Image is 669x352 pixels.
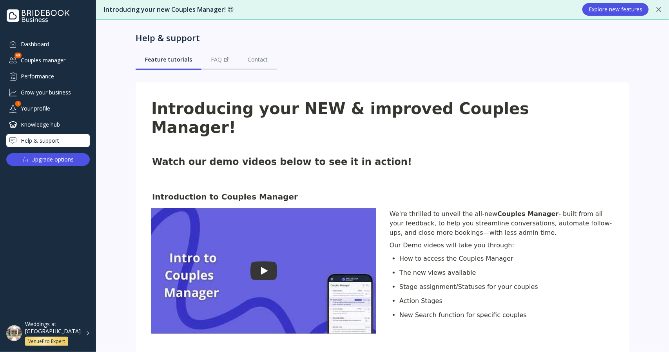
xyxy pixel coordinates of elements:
[248,56,268,64] div: Contact
[6,86,90,99] a: Grow your business
[6,325,22,341] img: dpr=2,fit=cover,g=face,w=48,h=48
[6,134,90,147] a: Help & support
[389,240,614,251] div: Our Demo videos will take you through:
[25,321,81,335] div: Weddings at [GEOGRAPHIC_DATA]
[6,118,90,131] a: Knowledge hub
[6,102,90,115] div: Your profile
[582,3,649,16] button: Explore new features
[15,101,21,107] div: 1
[630,314,669,352] iframe: Chat Widget
[399,252,614,266] li: How to access the Couples Manager
[399,280,614,294] li: Stage assignment/Statuses for your couples
[399,294,614,308] li: Action Stages
[152,156,412,167] span: Watch our demo videos below to see it in action!
[32,154,74,165] div: Upgrade options
[145,56,192,64] div: Feature tutorials
[136,32,200,43] div: Help & support
[238,49,277,70] a: Contact
[6,54,90,67] a: Couples manager69
[6,102,90,115] a: Your profile1
[589,6,642,13] div: Explore new features
[389,208,614,239] div: We're thrilled to unveil the all-new - built from all your feedback, to help you streamline conve...
[151,99,614,137] h1: Introducing your NEW & improved Couples Manager!
[497,210,558,218] b: Couples Manager
[104,5,575,14] div: Introducing your new Couples Manager! 😍
[6,153,90,166] button: Upgrade options
[151,208,376,334] img: Video preview
[28,338,65,345] div: VenuePro Expert
[399,308,614,322] li: New Search function for specific couples
[211,56,229,64] div: FAQ
[201,49,238,70] a: FAQ
[6,70,90,83] a: Performance
[136,49,201,70] a: Feature tutorials
[6,38,90,51] a: Dashboard
[15,53,22,58] div: 69
[6,54,90,67] div: Couples manager
[399,266,614,280] li: The new views available
[152,192,298,201] b: Introduction to Couples Manager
